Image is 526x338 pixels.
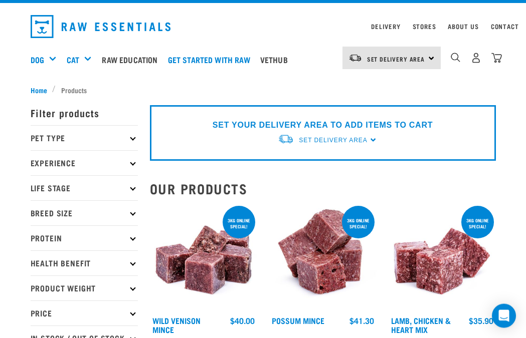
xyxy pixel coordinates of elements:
p: Breed Size [31,200,138,225]
img: van-moving.png [278,134,294,144]
p: Health Benefit [31,250,138,275]
div: 3kg online special! [342,213,375,234]
a: Contact [491,25,519,28]
span: Set Delivery Area [299,137,367,144]
a: Dog [31,54,44,66]
h2: Our Products [150,181,496,196]
img: van-moving.png [348,54,362,63]
nav: dropdown navigation [23,11,504,42]
div: Open Intercom Messenger [492,304,516,328]
span: Home [31,85,47,95]
p: Product Weight [31,275,138,300]
p: Price [31,300,138,325]
div: $35.90 [469,316,493,325]
div: 3kg online special! [223,213,255,234]
a: Possum Mince [272,318,324,322]
img: 1102 Possum Mince 01 [269,204,377,311]
a: Delivery [371,25,400,28]
a: Wild Venison Mince [152,318,201,331]
p: Experience [31,150,138,175]
span: Set Delivery Area [367,57,425,61]
img: home-icon-1@2x.png [451,53,460,62]
img: user.png [471,53,481,63]
a: Home [31,85,53,95]
img: 1124 Lamb Chicken Heart Mix 01 [389,204,496,311]
a: Get started with Raw [165,40,258,80]
div: $40.00 [230,316,255,325]
p: Life Stage [31,175,138,200]
a: About Us [448,25,478,28]
a: Raw Education [99,40,165,80]
img: home-icon@2x.png [491,53,502,63]
p: Protein [31,225,138,250]
a: Vethub [258,40,295,80]
p: Filter products [31,100,138,125]
p: Pet Type [31,125,138,150]
nav: breadcrumbs [31,85,496,95]
img: Raw Essentials Logo [31,15,171,38]
div: 3kg online special! [461,213,494,234]
p: SET YOUR DELIVERY AREA TO ADD ITEMS TO CART [213,119,433,131]
a: Cat [67,54,79,66]
div: $41.30 [349,316,374,325]
a: Stores [413,25,436,28]
a: Lamb, Chicken & Heart Mix [391,318,451,331]
img: Pile Of Cubed Wild Venison Mince For Pets [150,204,257,311]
